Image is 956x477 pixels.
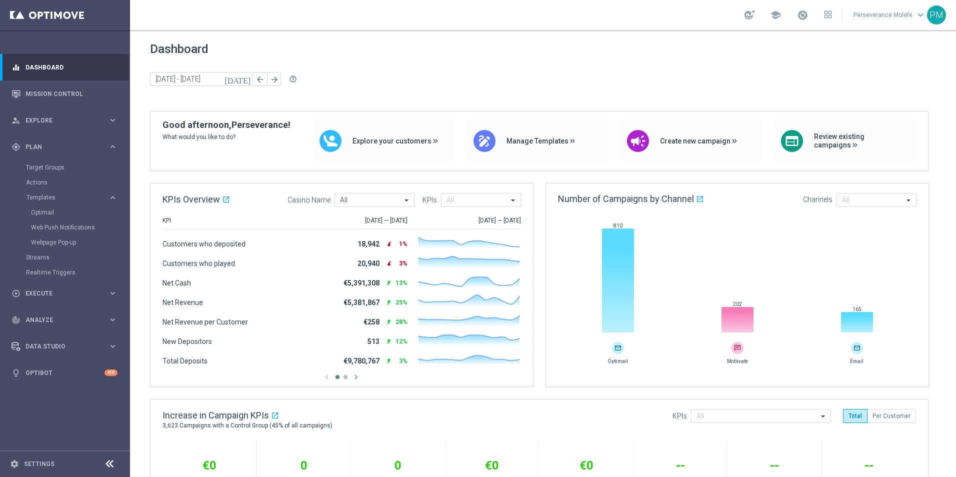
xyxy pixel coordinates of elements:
i: keyboard_arrow_right [108,142,117,151]
div: Web Push Notifications [31,220,129,235]
i: play_circle_outline [11,289,20,298]
span: Analyze [25,317,108,323]
a: Target Groups [26,163,104,171]
button: person_search Explore keyboard_arrow_right [11,116,118,124]
div: Streams [26,250,129,265]
a: Settings [24,461,54,467]
i: equalizer [11,63,20,72]
div: Mission Control [11,80,117,107]
div: Optibot [11,359,117,386]
button: play_circle_outline Execute keyboard_arrow_right [11,289,118,297]
span: keyboard_arrow_down [915,9,926,20]
button: track_changes Analyze keyboard_arrow_right [11,316,118,324]
button: equalizer Dashboard [11,63,118,71]
i: keyboard_arrow_right [108,193,117,202]
i: keyboard_arrow_right [108,288,117,298]
i: settings [10,459,19,468]
div: PM [927,5,946,24]
a: Dashboard [25,54,117,80]
a: Mission Control [25,80,117,107]
span: Plan [25,144,108,150]
a: Streams [26,253,104,261]
a: Webpage Pop-up [31,238,104,246]
div: Execute [11,289,108,298]
div: Webpage Pop-up [31,235,129,250]
div: Realtime Triggers [26,265,129,280]
i: keyboard_arrow_right [108,115,117,125]
a: Web Push Notifications [31,223,104,231]
span: Execute [25,290,108,296]
a: Optibot [25,359,104,386]
button: Mission Control [11,90,118,98]
div: Templates [26,190,129,250]
div: Actions [26,175,129,190]
i: lightbulb [11,368,20,377]
i: keyboard_arrow_right [108,315,117,324]
div: Templates [26,194,108,200]
div: +10 [104,369,117,376]
div: Data Studio [11,342,108,351]
div: Target Groups [26,160,129,175]
a: Optimail [31,208,104,216]
span: Explore [25,117,108,123]
span: Templates [26,194,98,200]
div: Analyze [11,315,108,324]
div: Explore [11,116,108,125]
button: lightbulb Optibot +10 [11,369,118,377]
i: keyboard_arrow_right [108,341,117,351]
a: Perseverance Molefekeyboard_arrow_down [852,7,927,22]
div: Optimail [31,205,129,220]
button: Data Studio keyboard_arrow_right [11,342,118,350]
span: school [770,9,781,20]
i: track_changes [11,315,20,324]
a: Actions [26,178,104,186]
div: Dashboard [11,54,117,80]
button: gps_fixed Plan keyboard_arrow_right [11,143,118,151]
div: Plan [11,142,108,151]
i: gps_fixed [11,142,20,151]
span: Data Studio [25,343,108,349]
i: person_search [11,116,20,125]
button: Templates keyboard_arrow_right [26,193,118,201]
a: Realtime Triggers [26,268,104,276]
